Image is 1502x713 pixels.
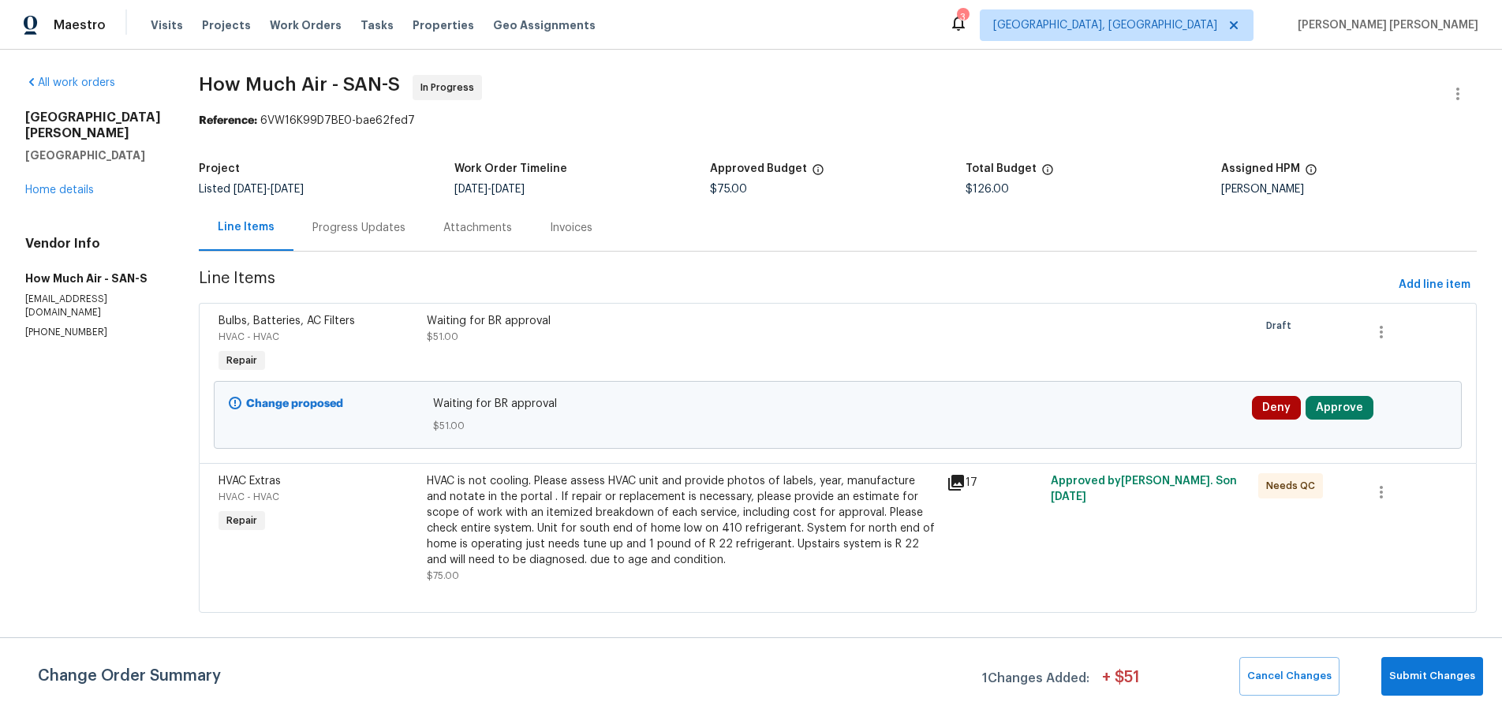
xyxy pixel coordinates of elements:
[1041,163,1054,184] span: The total cost of line items that have been proposed by Opendoor. This sum includes line items th...
[443,220,512,236] div: Attachments
[493,17,596,33] span: Geo Assignments
[454,184,525,195] span: -
[199,271,1392,300] span: Line Items
[454,163,567,174] h5: Work Order Timeline
[966,184,1009,195] span: $126.00
[413,17,474,33] span: Properties
[454,184,488,195] span: [DATE]
[199,113,1477,129] div: 6VW16K99D7BE0-bae62fed7
[25,110,161,141] h2: [GEOGRAPHIC_DATA][PERSON_NAME]
[966,163,1037,174] h5: Total Budget
[427,313,937,329] div: Waiting for BR approval
[1051,476,1237,502] span: Approved by [PERSON_NAME]. S on
[491,184,525,195] span: [DATE]
[151,17,183,33] span: Visits
[812,163,824,184] span: The total cost of line items that have been approved by both Opendoor and the Trade Partner. This...
[957,9,968,25] div: 3
[361,20,394,31] span: Tasks
[199,184,304,195] span: Listed
[218,219,275,235] div: Line Items
[1051,491,1086,502] span: [DATE]
[1305,163,1317,184] span: The hpm assigned to this work order.
[25,236,161,252] h4: Vendor Info
[433,418,1242,434] span: $51.00
[427,571,459,580] span: $75.00
[234,184,304,195] span: -
[25,185,94,196] a: Home details
[1266,478,1321,494] span: Needs QC
[202,17,251,33] span: Projects
[25,147,161,163] h5: [GEOGRAPHIC_DATA]
[427,473,937,568] div: HVAC is not cooling. Please assess HVAC unit and provide photos of labels, year, manufacture and ...
[550,220,592,236] div: Invoices
[1221,163,1300,174] h5: Assigned HPM
[1306,396,1373,420] button: Approve
[993,17,1217,33] span: [GEOGRAPHIC_DATA], [GEOGRAPHIC_DATA]
[219,332,279,342] span: HVAC - HVAC
[271,184,304,195] span: [DATE]
[710,184,747,195] span: $75.00
[246,398,343,409] b: Change proposed
[433,396,1242,412] span: Waiting for BR approval
[427,332,458,342] span: $51.00
[234,184,267,195] span: [DATE]
[199,163,240,174] h5: Project
[1221,184,1477,195] div: [PERSON_NAME]
[54,17,106,33] span: Maestro
[199,75,400,94] span: How Much Air - SAN-S
[219,492,279,502] span: HVAC - HVAC
[270,17,342,33] span: Work Orders
[220,353,263,368] span: Repair
[1266,318,1298,334] span: Draft
[710,163,807,174] h5: Approved Budget
[25,271,161,286] h5: How Much Air - SAN-S
[1392,271,1477,300] button: Add line item
[1291,17,1478,33] span: [PERSON_NAME] [PERSON_NAME]
[25,77,115,88] a: All work orders
[219,315,355,327] span: Bulbs, Batteries, AC Filters
[1252,396,1301,420] button: Deny
[312,220,405,236] div: Progress Updates
[25,326,161,339] p: [PHONE_NUMBER]
[199,115,257,126] b: Reference:
[947,473,1041,492] div: 17
[220,513,263,528] span: Repair
[420,80,480,95] span: In Progress
[1399,275,1470,295] span: Add line item
[219,476,281,487] span: HVAC Extras
[25,293,161,319] p: [EMAIL_ADDRESS][DOMAIN_NAME]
